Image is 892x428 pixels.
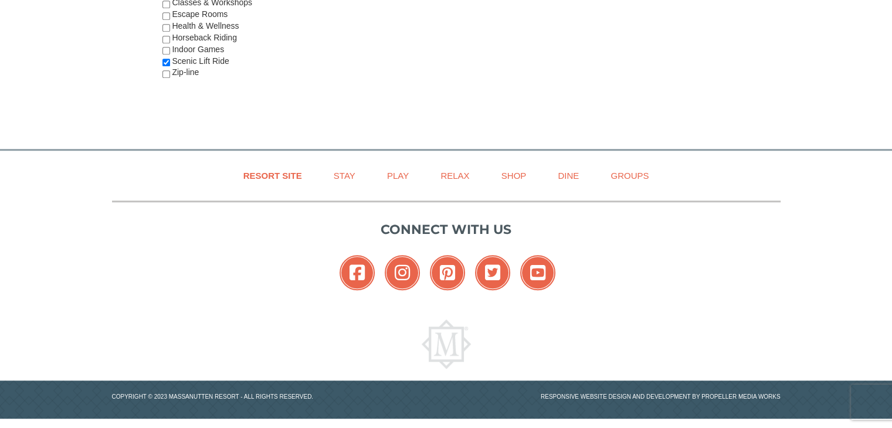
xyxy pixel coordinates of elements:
[596,162,663,189] a: Groups
[172,21,239,30] span: Health & Wellness
[372,162,423,189] a: Play
[541,393,781,400] a: Responsive website design and development by Propeller Media Works
[172,45,224,54] span: Indoor Games
[422,320,471,369] img: Massanutten Resort Logo
[319,162,370,189] a: Stay
[487,162,541,189] a: Shop
[172,9,228,19] span: Escape Rooms
[172,67,199,77] span: Zip-line
[229,162,317,189] a: Resort Site
[112,220,781,239] p: Connect with us
[543,162,593,189] a: Dine
[103,392,446,401] p: Copyright © 2023 Massanutten Resort - All Rights Reserved.
[172,56,229,66] span: Scenic Lift Ride
[426,162,484,189] a: Relax
[172,33,237,42] span: Horseback Riding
